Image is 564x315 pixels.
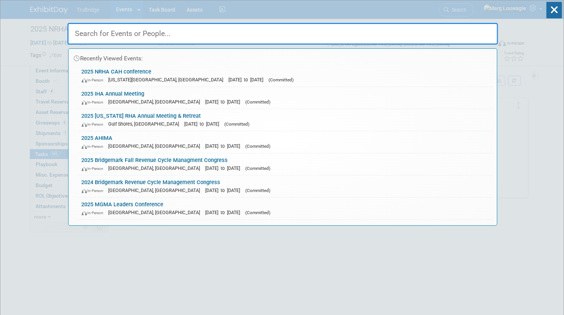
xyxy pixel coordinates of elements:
span: In-Person [82,78,107,82]
span: [DATE] to [DATE] [185,121,223,127]
span: Gulf Shores, [GEOGRAPHIC_DATA] [109,121,183,127]
span: In-Person [82,122,107,127]
span: [DATE] to [DATE] [206,143,244,149]
span: [DATE] to [DATE] [206,99,244,105]
span: In-Person [82,210,107,215]
span: (Committed) [269,77,294,82]
span: [DATE] to [DATE] [206,210,244,215]
span: In-Person [82,100,107,105]
div: Recently Viewed Events: [72,49,493,65]
a: 2024 Bridgemark Revenue Cycle Management Congress In-Person [GEOGRAPHIC_DATA], [GEOGRAPHIC_DATA] ... [78,175,493,197]
span: (Committed) [246,166,271,171]
a: 2025 IHA Annual Meeting In-Person [GEOGRAPHIC_DATA], [GEOGRAPHIC_DATA] [DATE] to [DATE] (Committed) [78,87,493,109]
a: 2025 NRHA CAH conference In-Person [US_STATE][GEOGRAPHIC_DATA], [GEOGRAPHIC_DATA] [DATE] to [DATE... [78,65,493,87]
span: In-Person [82,166,107,171]
span: In-Person [82,144,107,149]
span: [DATE] to [DATE] [229,77,267,82]
span: In-Person [82,188,107,193]
span: (Committed) [246,210,271,215]
span: [GEOGRAPHIC_DATA], [GEOGRAPHIC_DATA] [109,187,204,193]
span: [GEOGRAPHIC_DATA], [GEOGRAPHIC_DATA] [109,99,204,105]
a: 2025 MGMA Leaders Conference In-Person [GEOGRAPHIC_DATA], [GEOGRAPHIC_DATA] [DATE] to [DATE] (Com... [78,198,493,219]
span: (Committed) [225,121,250,127]
span: [GEOGRAPHIC_DATA], [GEOGRAPHIC_DATA] [109,143,204,149]
span: [US_STATE][GEOGRAPHIC_DATA], [GEOGRAPHIC_DATA] [109,77,227,82]
span: [DATE] to [DATE] [206,187,244,193]
span: [GEOGRAPHIC_DATA], [GEOGRAPHIC_DATA] [109,210,204,215]
a: 2025 AHIMA In-Person [GEOGRAPHIC_DATA], [GEOGRAPHIC_DATA] [DATE] to [DATE] (Committed) [78,131,493,153]
a: 2025 Bridgemark Fall Revenue Cycle Managment Congress In-Person [GEOGRAPHIC_DATA], [GEOGRAPHIC_DA... [78,153,493,175]
input: Search for Events or People... [67,23,498,45]
span: (Committed) [246,144,271,149]
a: 2025 [US_STATE] RHA Annual Meeting & Retreat In-Person Gulf Shores, [GEOGRAPHIC_DATA] [DATE] to [... [78,109,493,131]
span: [GEOGRAPHIC_DATA], [GEOGRAPHIC_DATA] [109,165,204,171]
span: (Committed) [246,188,271,193]
span: (Committed) [246,99,271,105]
span: [DATE] to [DATE] [206,165,244,171]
